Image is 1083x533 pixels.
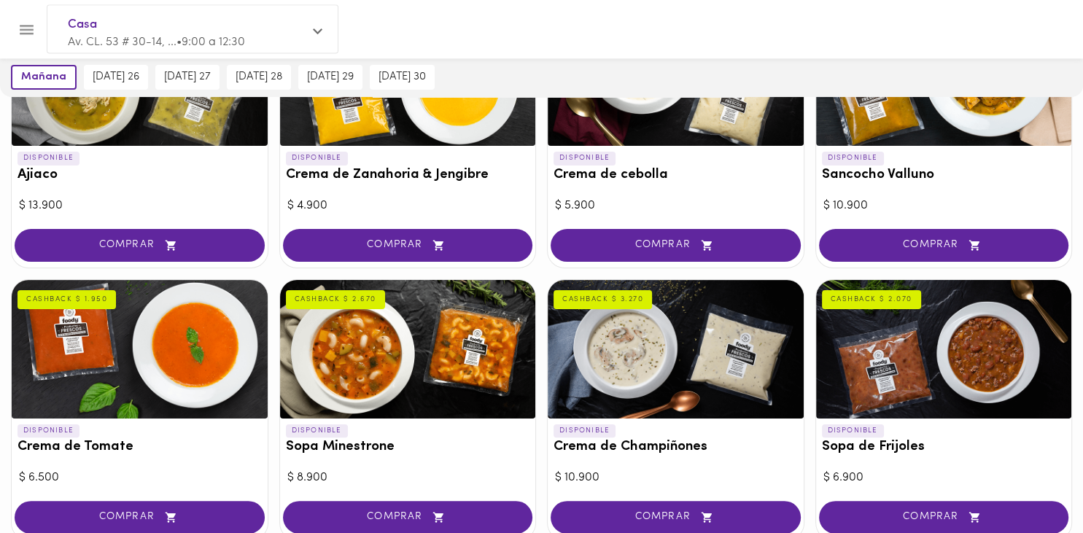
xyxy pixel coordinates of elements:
[823,198,1065,214] div: $ 10.900
[816,280,1072,419] div: Sopa de Frijoles
[551,229,801,262] button: COMPRAR
[307,71,354,84] span: [DATE] 29
[164,71,211,84] span: [DATE] 27
[280,280,536,419] div: Sopa Minestrone
[287,470,529,486] div: $ 8.900
[286,152,348,165] p: DISPONIBLE
[19,470,260,486] div: $ 6.500
[84,65,148,90] button: [DATE] 26
[822,440,1066,455] h3: Sopa de Frijoles
[298,65,362,90] button: [DATE] 29
[12,280,268,419] div: Crema de Tomate
[11,65,77,90] button: mañana
[18,290,116,309] div: CASHBACK $ 1.950
[554,440,798,455] h3: Crema de Champiñones
[555,198,796,214] div: $ 5.900
[554,424,616,437] p: DISPONIBLE
[33,511,247,524] span: COMPRAR
[9,12,44,47] button: Menu
[18,440,262,455] h3: Crema de Tomate
[837,239,1051,252] span: COMPRAR
[33,239,247,252] span: COMPRAR
[286,440,530,455] h3: Sopa Minestrone
[998,448,1068,518] iframe: Messagebird Livechat Widget
[370,65,435,90] button: [DATE] 30
[287,198,529,214] div: $ 4.900
[379,71,426,84] span: [DATE] 30
[68,36,245,48] span: Av. CL. 53 # 30-14, ... • 9:00 a 12:30
[236,71,282,84] span: [DATE] 28
[19,198,260,214] div: $ 13.900
[837,511,1051,524] span: COMPRAR
[822,424,884,437] p: DISPONIBLE
[283,229,533,262] button: COMPRAR
[301,511,515,524] span: COMPRAR
[18,152,79,165] p: DISPONIBLE
[93,71,139,84] span: [DATE] 26
[823,470,1065,486] div: $ 6.900
[286,424,348,437] p: DISPONIBLE
[569,511,783,524] span: COMPRAR
[18,424,79,437] p: DISPONIBLE
[68,15,303,34] span: Casa
[18,168,262,183] h3: Ajiaco
[822,168,1066,183] h3: Sancocho Valluno
[554,168,798,183] h3: Crema de cebolla
[555,470,796,486] div: $ 10.900
[548,280,804,419] div: Crema de Champiñones
[301,239,515,252] span: COMPRAR
[554,152,616,165] p: DISPONIBLE
[554,290,652,309] div: CASHBACK $ 3.270
[569,239,783,252] span: COMPRAR
[155,65,220,90] button: [DATE] 27
[21,71,66,84] span: mañana
[15,229,265,262] button: COMPRAR
[286,168,530,183] h3: Crema de Zanahoria & Jengibre
[227,65,291,90] button: [DATE] 28
[822,290,921,309] div: CASHBACK $ 2.070
[819,229,1069,262] button: COMPRAR
[822,152,884,165] p: DISPONIBLE
[286,290,385,309] div: CASHBACK $ 2.670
